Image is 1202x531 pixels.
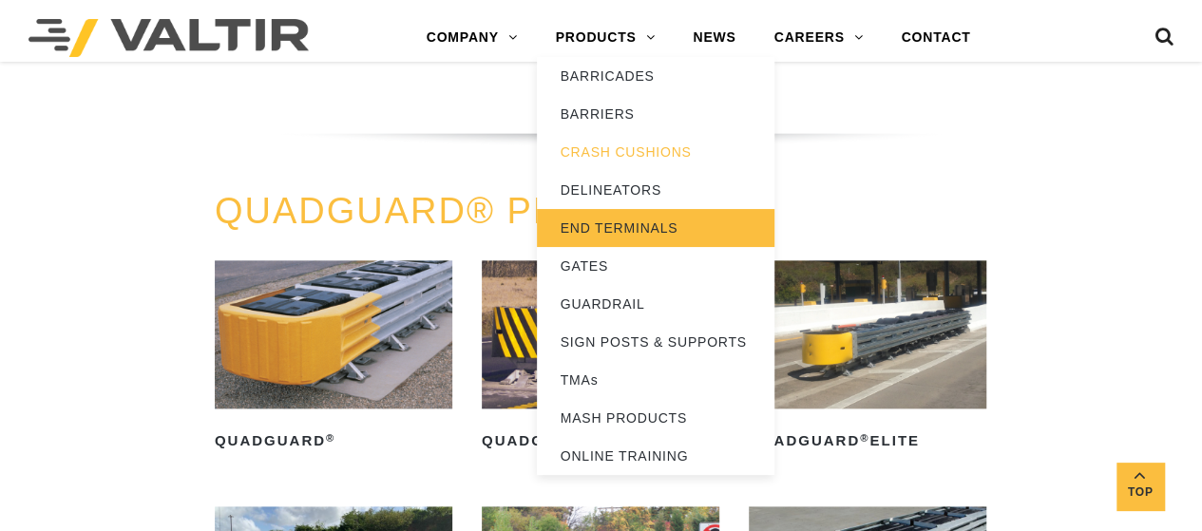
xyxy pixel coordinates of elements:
[537,57,774,95] a: BARRICADES
[674,19,754,57] a: NEWS
[537,209,774,247] a: END TERMINALS
[749,426,986,456] h2: QuadGuard Elite
[537,285,774,323] a: GUARDRAIL
[1116,482,1164,503] span: Top
[326,432,335,444] sup: ®
[537,133,774,171] a: CRASH CUSHIONS
[860,432,869,444] sup: ®
[29,19,309,57] img: Valtir
[882,19,989,57] a: CONTACT
[537,361,774,399] a: TMAs
[537,399,774,437] a: MASH PRODUCTS
[537,95,774,133] a: BARRIERS
[749,260,986,456] a: QuadGuard®Elite
[408,19,537,57] a: COMPANY
[482,426,719,456] h2: QuadGuard CEN
[215,260,452,456] a: QuadGuard®
[215,191,725,231] a: QUADGUARD® PRODUCTS
[482,260,719,456] a: QuadGuard®CEN
[1116,463,1164,510] a: Top
[215,426,452,456] h2: QuadGuard
[537,247,774,285] a: GATES
[755,19,883,57] a: CAREERS
[537,19,675,57] a: PRODUCTS
[537,323,774,361] a: SIGN POSTS & SUPPORTS
[537,171,774,209] a: DELINEATORS
[537,437,774,475] a: ONLINE TRAINING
